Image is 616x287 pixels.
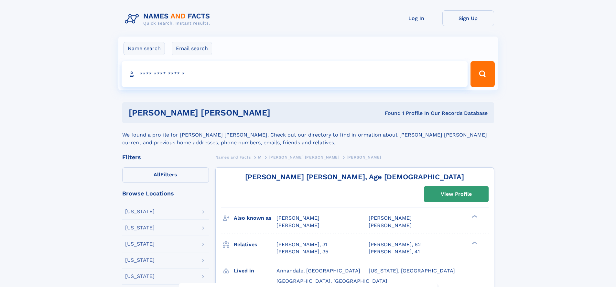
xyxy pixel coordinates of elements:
span: [PERSON_NAME] [276,222,319,228]
div: Browse Locations [122,191,209,196]
div: [US_STATE] [125,209,155,214]
img: Logo Names and Facts [122,10,215,28]
a: [PERSON_NAME] [PERSON_NAME], Age [DEMOGRAPHIC_DATA] [245,173,464,181]
div: ❯ [470,241,478,245]
div: [US_STATE] [125,258,155,263]
h1: [PERSON_NAME] [PERSON_NAME] [129,109,328,117]
div: [US_STATE] [125,274,155,279]
label: Email search [172,42,212,55]
div: ❯ [470,215,478,219]
span: All [154,171,160,178]
a: Log In [391,10,442,26]
a: View Profile [424,186,488,202]
span: Annandale, [GEOGRAPHIC_DATA] [276,268,360,274]
span: [PERSON_NAME] [PERSON_NAME] [269,155,339,160]
h3: Relatives [234,239,276,250]
input: search input [122,61,468,87]
span: [PERSON_NAME] [369,222,412,228]
a: [PERSON_NAME], 35 [276,248,328,255]
a: M [258,153,262,161]
h3: Lived in [234,265,276,276]
label: Filters [122,167,209,183]
a: [PERSON_NAME], 31 [276,241,327,248]
div: [US_STATE] [125,225,155,230]
label: Name search [124,42,165,55]
div: Filters [122,154,209,160]
button: Search Button [470,61,494,87]
a: [PERSON_NAME], 62 [369,241,421,248]
span: [PERSON_NAME] [347,155,381,160]
div: Found 1 Profile In Our Records Database [328,110,488,117]
a: Names and Facts [215,153,251,161]
a: Sign Up [442,10,494,26]
span: [PERSON_NAME] [369,215,412,221]
span: [PERSON_NAME] [276,215,319,221]
div: We found a profile for [PERSON_NAME] [PERSON_NAME]. Check out our directory to find information a... [122,123,494,147]
span: [GEOGRAPHIC_DATA], [GEOGRAPHIC_DATA] [276,278,387,284]
h3: Also known as [234,213,276,224]
div: [US_STATE] [125,241,155,247]
a: [PERSON_NAME], 41 [369,248,420,255]
div: View Profile [441,187,472,202]
a: [PERSON_NAME] [PERSON_NAME] [269,153,339,161]
span: M [258,155,262,160]
span: [US_STATE], [GEOGRAPHIC_DATA] [369,268,455,274]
